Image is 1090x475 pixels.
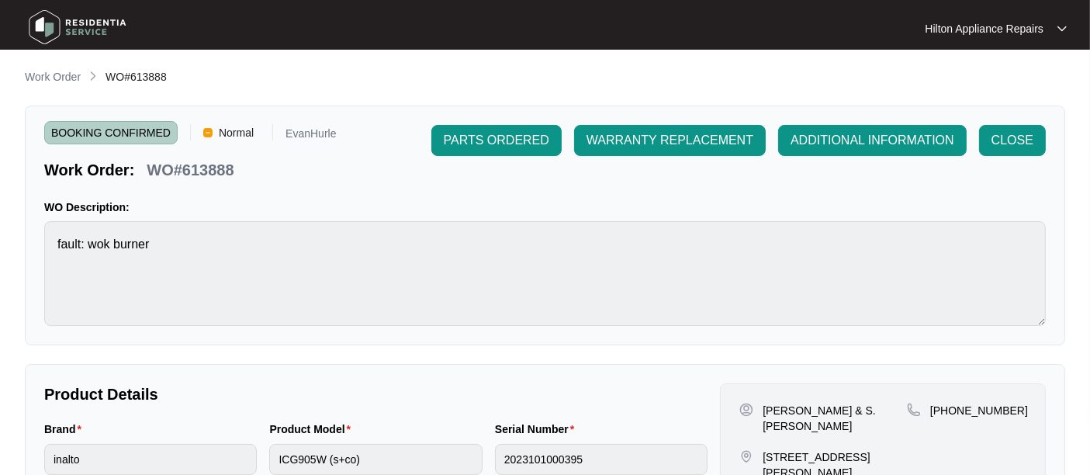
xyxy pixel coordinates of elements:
[495,444,708,475] input: Serial Number
[444,131,549,150] span: PARTS ORDERED
[25,69,81,85] p: Work Order
[925,21,1043,36] p: Hilton Appliance Repairs
[587,131,753,150] span: WARRANTY REPLACEMENT
[147,159,234,181] p: WO#613888
[269,421,357,437] label: Product Model
[87,70,99,82] img: chevron-right
[22,69,84,86] a: Work Order
[791,131,954,150] span: ADDITIONAL INFORMATION
[203,128,213,137] img: Vercel Logo
[285,128,336,144] p: EvanHurle
[907,403,921,417] img: map-pin
[44,199,1046,215] p: WO Description:
[44,383,708,405] p: Product Details
[269,444,482,475] input: Product Model
[44,444,257,475] input: Brand
[106,71,167,83] span: WO#613888
[431,125,562,156] button: PARTS ORDERED
[1057,25,1067,33] img: dropdown arrow
[44,121,178,144] span: BOOKING CONFIRMED
[44,221,1046,326] textarea: fault: wok burner
[930,404,1028,417] span: [PHONE_NUMBER]
[44,421,88,437] label: Brand
[739,403,753,417] img: user-pin
[23,4,132,50] img: residentia service logo
[495,421,580,437] label: Serial Number
[979,125,1046,156] button: CLOSE
[213,121,260,144] span: Normal
[763,403,907,434] p: [PERSON_NAME] & S. [PERSON_NAME]
[44,159,134,181] p: Work Order:
[778,125,967,156] button: ADDITIONAL INFORMATION
[991,131,1033,150] span: CLOSE
[574,125,766,156] button: WARRANTY REPLACEMENT
[739,449,753,463] img: map-pin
